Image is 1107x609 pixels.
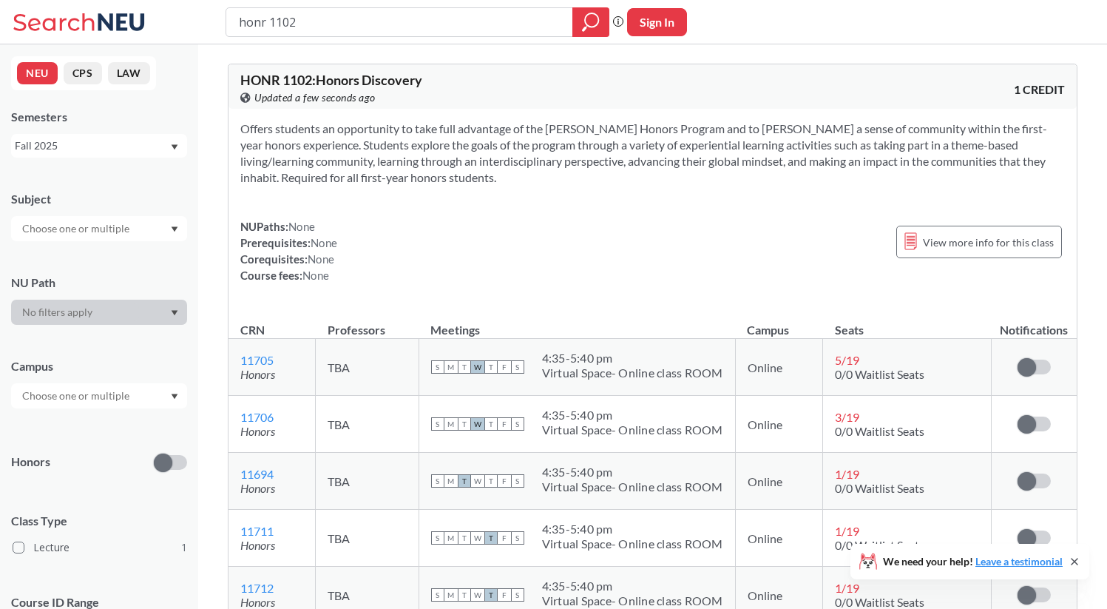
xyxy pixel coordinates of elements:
div: 4:35 - 5:40 pm [542,408,723,423]
div: Fall 2025Dropdown arrow [11,134,187,158]
span: Updated a few seconds ago [254,90,376,106]
div: Virtual Space- Online class ROOM [542,423,723,437]
input: Choose one or multiple [15,387,139,405]
p: Honors [11,454,50,471]
span: None [288,220,315,233]
span: T [458,417,471,431]
span: 0/0 Waitlist Seats [835,595,924,609]
span: 1 / 19 [835,581,859,595]
span: 0/0 Waitlist Seats [835,538,924,552]
th: Notifications [992,307,1077,339]
input: Choose one or multiple [15,220,139,238]
div: Virtual Space- Online class ROOM [542,366,723,380]
div: Dropdown arrow [11,216,187,241]
span: View more info for this class [923,233,1054,252]
span: None [311,236,337,249]
span: M [444,588,458,602]
div: 4:35 - 5:40 pm [542,351,723,366]
i: Honors [240,595,275,609]
a: Leave a testimonial [975,555,1063,568]
div: Dropdown arrow [11,383,187,408]
div: Campus [11,358,187,374]
span: None [308,252,334,266]
div: Virtual Space- Online class ROOM [542,480,723,494]
div: NU Path [11,275,187,291]
a: 11712 [240,581,274,595]
span: S [511,531,524,545]
td: Online [735,510,823,567]
td: TBA [316,396,419,453]
span: S [431,531,444,545]
td: TBA [316,510,419,567]
span: 1 [181,539,187,556]
span: HONR 1102 : Honors Discovery [240,72,422,88]
th: Professors [316,307,419,339]
a: 11694 [240,467,274,481]
td: Online [735,453,823,510]
button: LAW [108,62,150,84]
span: S [431,417,444,431]
div: Fall 2025 [15,138,169,154]
span: We need your help! [883,556,1063,567]
span: Class Type [11,513,187,529]
span: T [484,531,498,545]
span: T [484,360,498,374]
a: 11706 [240,410,274,424]
svg: Dropdown arrow [171,394,178,400]
span: 3 / 19 [835,410,859,424]
span: F [498,417,511,431]
span: F [498,588,511,602]
div: 4:35 - 5:40 pm [542,465,723,480]
button: Sign In [627,8,687,36]
span: 0/0 Waitlist Seats [835,367,924,381]
td: Online [735,396,823,453]
span: T [458,360,471,374]
span: S [511,474,524,488]
span: F [498,474,511,488]
span: F [498,531,511,545]
span: 1 CREDIT [1014,81,1065,98]
span: S [431,474,444,488]
section: Offers students an opportunity to take full advantage of the [PERSON_NAME] Honors Program and to ... [240,121,1065,186]
span: S [511,360,524,374]
th: Campus [735,307,823,339]
svg: Dropdown arrow [171,226,178,232]
label: Lecture [13,538,187,557]
span: S [511,417,524,431]
span: F [498,360,511,374]
span: 0/0 Waitlist Seats [835,481,924,495]
span: S [511,588,524,602]
th: Meetings [419,307,735,339]
span: M [444,474,458,488]
td: TBA [316,453,419,510]
span: T [484,474,498,488]
span: T [458,531,471,545]
span: M [444,417,458,431]
span: M [444,531,458,545]
div: CRN [240,322,265,338]
span: T [458,588,471,602]
div: 4:35 - 5:40 pm [542,522,723,536]
td: TBA [316,339,419,396]
span: S [431,588,444,602]
span: 1 / 19 [835,524,859,538]
span: 1 / 19 [835,467,859,481]
i: Honors [240,367,275,381]
span: 0/0 Waitlist Seats [835,424,924,438]
input: Class, professor, course number, "phrase" [237,10,562,35]
svg: Dropdown arrow [171,310,178,316]
span: 5 / 19 [835,353,859,367]
span: T [484,588,498,602]
span: W [471,588,484,602]
span: W [471,531,484,545]
div: Virtual Space- Online class ROOM [542,593,723,608]
span: W [471,417,484,431]
button: CPS [64,62,102,84]
div: Semesters [11,109,187,125]
svg: magnifying glass [582,12,600,33]
a: 11705 [240,353,274,367]
span: S [431,360,444,374]
i: Honors [240,424,275,438]
button: NEU [17,62,58,84]
div: 4:35 - 5:40 pm [542,579,723,593]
